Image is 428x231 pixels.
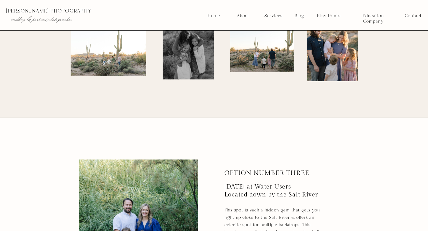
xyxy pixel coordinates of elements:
p: [PERSON_NAME] photography [6,8,118,14]
a: Home [207,13,220,19]
a: Services [262,13,285,19]
p: option number three [224,170,317,178]
a: Blog [293,13,306,19]
a: Contact [405,13,422,19]
p: [DATE] at Water Users Located down by the Salt River [224,183,346,201]
a: Etsy Prints [315,13,343,19]
a: About [235,13,251,19]
p: wedding & portrait photographer [11,16,106,22]
a: Education Company [352,13,394,19]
